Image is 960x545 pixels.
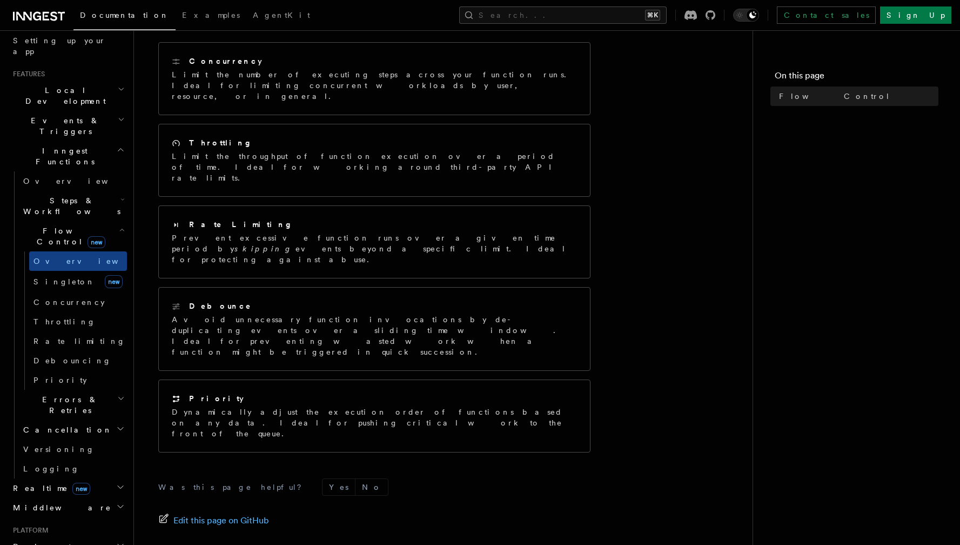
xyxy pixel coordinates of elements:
span: Throttling [33,317,96,326]
span: Edit this page on GitHub [173,513,269,528]
a: Debouncing [29,351,127,370]
div: Flow Controlnew [19,251,127,390]
span: Platform [9,526,49,535]
span: Overview [23,177,135,185]
button: Local Development [9,81,127,111]
span: Logging [23,464,79,473]
a: DebounceAvoid unnecessary function invocations by de-duplicating events over a sliding time windo... [158,287,590,371]
h2: Throttling [189,137,252,148]
span: Priority [33,376,87,384]
button: Realtimenew [9,478,127,498]
a: Throttling [29,312,127,331]
button: Flow Controlnew [19,221,127,251]
span: new [105,275,123,288]
kbd: ⌘K [645,10,660,21]
h4: On this page [775,69,938,87]
span: Singleton [33,277,95,286]
a: Priority [29,370,127,390]
span: Inngest Functions [9,145,117,167]
a: Contact sales [777,6,876,24]
p: Avoid unnecessary function invocations by de-duplicating events over a sliding time window. Ideal... [172,314,577,357]
button: Events & Triggers [9,111,127,141]
span: Events & Triggers [9,115,118,137]
span: AgentKit [253,11,310,19]
span: Documentation [80,11,169,19]
a: PriorityDynamically adjust the execution order of functions based on any data. Ideal for pushing ... [158,380,590,453]
span: new [88,236,105,248]
span: Overview [33,257,145,265]
a: Flow Control [775,87,938,106]
p: Limit the throughput of function execution over a period of time. Ideal for working around third-... [172,151,577,183]
span: Cancellation [19,424,112,435]
a: AgentKit [246,3,317,29]
button: Toggle dark mode [733,9,759,22]
button: Errors & Retries [19,390,127,420]
a: Documentation [73,3,176,30]
p: Prevent excessive function runs over a given time period by events beyond a specific limit. Ideal... [172,232,577,265]
a: Examples [176,3,246,29]
a: Versioning [19,440,127,459]
span: Concurrency [33,298,105,307]
span: Middleware [9,502,111,513]
a: Overview [19,171,127,191]
a: Setting up your app [9,31,127,61]
p: Was this page helpful? [158,482,309,493]
span: Setting up your app [13,36,106,56]
h2: Concurrency [189,56,262,67]
em: skipping [234,244,296,253]
span: Flow Control [779,91,890,102]
span: new [72,483,90,495]
a: ConcurrencyLimit the number of executing steps across your function runs. Ideal for limiting conc... [158,42,590,115]
span: Versioning [23,445,95,454]
p: Dynamically adjust the execution order of functions based on any data. Ideal for pushing critical... [172,407,577,439]
button: Cancellation [19,420,127,440]
span: Debouncing [33,356,111,365]
a: ThrottlingLimit the throughput of function execution over a period of time. Ideal for working aro... [158,124,590,197]
span: Rate limiting [33,337,125,345]
a: Overview [29,251,127,271]
span: Steps & Workflows [19,195,120,217]
button: Search...⌘K [459,6,667,24]
a: Rate LimitingPrevent excessive function runs over a given time period byskippingevents beyond a s... [158,205,590,278]
p: Limit the number of executing steps across your function runs. Ideal for limiting concurrent work... [172,69,577,102]
h2: Rate Limiting [189,219,293,230]
a: Concurrency [29,293,127,312]
button: Middleware [9,498,127,517]
a: Rate limiting [29,331,127,351]
span: Flow Control [19,225,119,247]
button: Yes [323,479,355,495]
span: Features [9,70,45,78]
span: Examples [182,11,240,19]
h2: Debounce [189,301,252,311]
span: Realtime [9,483,90,494]
a: Sign Up [880,6,951,24]
div: Inngest Functions [9,171,127,478]
a: Logging [19,459,127,478]
button: No [355,479,388,495]
a: Edit this page on GitHub [158,513,269,528]
span: Errors & Retries [19,394,117,416]
button: Steps & Workflows [19,191,127,221]
a: Singletonnew [29,271,127,293]
button: Inngest Functions [9,141,127,171]
h2: Priority [189,393,244,404]
span: Local Development [9,85,118,107]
